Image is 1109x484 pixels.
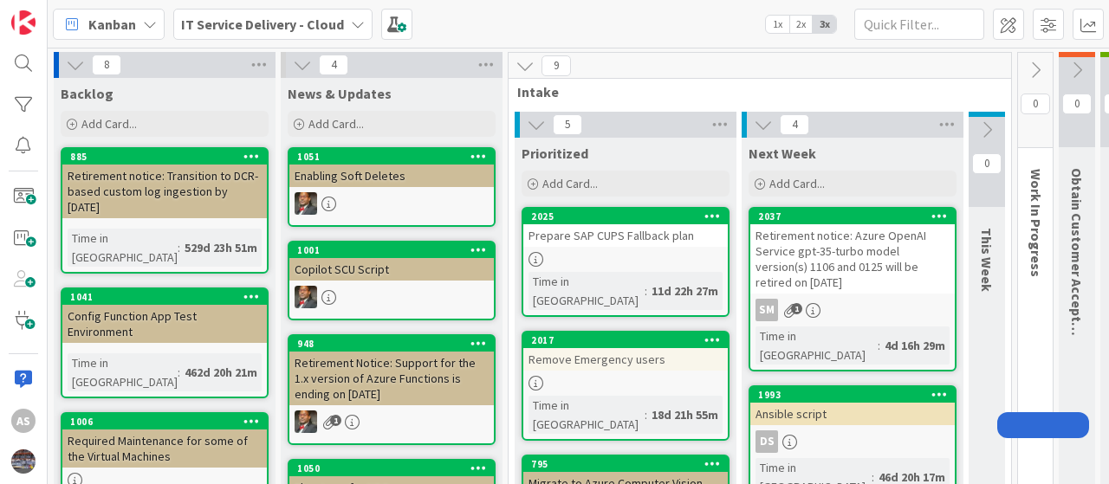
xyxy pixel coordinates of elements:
[531,458,728,470] div: 795
[756,299,778,321] div: SM
[295,410,317,433] img: DP
[62,289,267,305] div: 1041
[978,228,996,292] span: This Week
[523,332,728,348] div: 2017
[1028,169,1045,277] span: Work In Progress
[1021,94,1050,114] span: 0
[522,331,730,441] a: 2017Remove Emergency usersTime in [GEOGRAPHIC_DATA]:18d 21h 55m
[750,224,955,294] div: Retirement notice: Azure OpenAI Service gpt-35-turbo model version(s) 1106 and 0125 will be retir...
[813,16,836,33] span: 3x
[289,336,494,405] div: 948Retirement Notice: Support for the 1.x version of Azure Functions is ending on [DATE]
[531,210,728,223] div: 2025
[529,272,645,310] div: Time in [GEOGRAPHIC_DATA]
[62,414,267,468] div: 1006Required Maintenance for some of the Virtual Machines
[295,286,317,308] img: DP
[180,238,262,257] div: 529d 23h 51m
[289,242,494,281] div: 1001Copilot SCU Script
[289,149,494,165] div: 1051
[750,209,955,224] div: 2037
[289,242,494,258] div: 1001
[647,281,723,300] div: 11d 22h 27m
[92,55,121,75] span: 8
[750,430,955,453] div: DS
[289,165,494,187] div: Enabling Soft Deletes
[288,334,496,445] a: 948Retirement Notice: Support for the 1.x version of Azure Functions is ending on [DATE]DP
[319,55,348,75] span: 4
[295,192,317,215] img: DP
[523,348,728,371] div: Remove Emergency users
[61,147,269,274] a: 885Retirement notice: Transition to DCR-based custom log ingestion by [DATE]Time in [GEOGRAPHIC_D...
[68,353,178,391] div: Time in [GEOGRAPHIC_DATA]
[62,149,267,218] div: 885Retirement notice: Transition to DCR-based custom log ingestion by [DATE]
[289,410,494,433] div: DP
[750,299,955,321] div: SM
[542,55,571,76] span: 9
[68,229,178,267] div: Time in [GEOGRAPHIC_DATA]
[180,363,262,382] div: 462d 20h 21m
[531,334,728,346] div: 2017
[70,151,267,163] div: 885
[769,176,825,191] span: Add Card...
[289,286,494,308] div: DP
[750,387,955,403] div: 1993
[297,244,494,256] div: 1001
[178,363,180,382] span: :
[11,10,36,35] img: Visit kanbanzone.com
[523,224,728,247] div: Prepare SAP CUPS Fallback plan
[11,449,36,474] img: avatar
[750,387,955,425] div: 1993Ansible script
[288,147,496,227] a: 1051Enabling Soft DeletesDP
[62,289,267,343] div: 1041Config Function App Test Environment
[289,336,494,352] div: 948
[1062,94,1092,114] span: 0
[750,209,955,294] div: 2037Retirement notice: Azure OpenAI Service gpt-35-turbo model version(s) 1106 and 0125 will be r...
[178,238,180,257] span: :
[289,352,494,405] div: Retirement Notice: Support for the 1.x version of Azure Functions is ending on [DATE]
[645,405,647,424] span: :
[181,16,344,33] b: IT Service Delivery - Cloud
[61,85,113,102] span: Backlog
[11,409,36,433] div: AS
[62,414,267,429] div: 1006
[756,326,878,365] div: Time in [GEOGRAPHIC_DATA]
[1068,168,1086,352] span: Obtain Customer Acceptance
[522,145,588,162] span: Prioritized
[62,429,267,468] div: Required Maintenance for some of the Virtual Machines
[523,332,728,371] div: 2017Remove Emergency users
[645,281,647,300] span: :
[289,149,494,187] div: 1051Enabling Soft Deletes
[62,305,267,343] div: Config Function App Test Environment
[288,241,496,320] a: 1001Copilot SCU ScriptDP
[758,210,955,223] div: 2037
[70,291,267,303] div: 1041
[297,151,494,163] div: 1051
[523,209,728,224] div: 2025
[81,116,137,132] span: Add Card...
[70,416,267,428] div: 1006
[62,165,267,218] div: Retirement notice: Transition to DCR-based custom log ingestion by [DATE]
[297,338,494,350] div: 948
[878,336,880,355] span: :
[289,461,494,476] div: 1050
[62,149,267,165] div: 885
[297,462,494,474] div: 1050
[854,9,984,40] input: Quick Filter...
[749,145,816,162] span: Next Week
[523,209,728,247] div: 2025Prepare SAP CUPS Fallback plan
[647,405,723,424] div: 18d 21h 55m
[289,258,494,281] div: Copilot SCU Script
[88,14,136,35] span: Kanban
[758,389,955,401] div: 1993
[756,430,778,453] div: DS
[542,176,598,191] span: Add Card...
[880,336,950,355] div: 4d 16h 29m
[308,116,364,132] span: Add Card...
[749,207,957,371] a: 2037Retirement notice: Azure OpenAI Service gpt-35-turbo model version(s) 1106 and 0125 will be r...
[780,114,809,135] span: 4
[553,114,582,135] span: 5
[791,303,802,314] span: 1
[289,192,494,215] div: DP
[529,396,645,434] div: Time in [GEOGRAPHIC_DATA]
[517,83,989,100] span: Intake
[61,287,269,398] a: 1041Config Function App Test EnvironmentTime in [GEOGRAPHIC_DATA]:462d 20h 21m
